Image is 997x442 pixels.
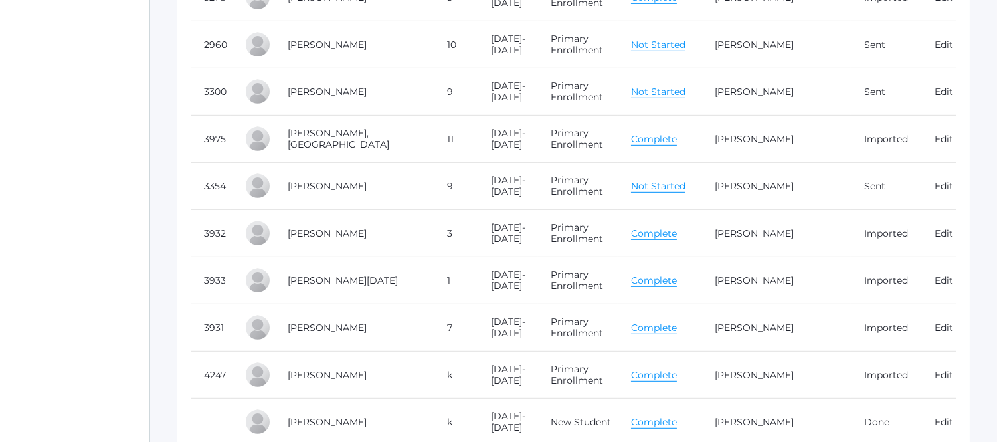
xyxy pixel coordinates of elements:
a: [PERSON_NAME] [288,86,367,98]
div: Hudson Chartier [244,126,271,152]
a: [PERSON_NAME] [288,369,367,381]
a: [PERSON_NAME] [288,180,367,192]
a: [PERSON_NAME] [715,39,794,51]
td: Sent [851,163,921,210]
td: Sent [851,21,921,68]
a: [PERSON_NAME] [288,39,367,51]
a: Complete [631,369,677,382]
td: [DATE]-[DATE] [478,21,538,68]
a: [PERSON_NAME], [GEOGRAPHIC_DATA] [288,127,389,150]
td: 3300 [191,68,231,116]
td: [DATE]-[DATE] [478,68,538,116]
a: Edit [935,322,953,334]
div: Julia Crochet [244,362,271,388]
a: Edit [935,86,953,98]
a: Edit [935,416,953,428]
td: 7 [434,304,478,352]
td: Primary Enrollment [538,304,618,352]
a: [PERSON_NAME] [715,416,794,428]
td: [DATE]-[DATE] [478,257,538,304]
td: 2960 [191,21,231,68]
td: Primary Enrollment [538,210,618,257]
td: Imported [851,304,921,352]
a: [PERSON_NAME] [715,180,794,192]
div: Noel Chumley [244,267,271,294]
a: [PERSON_NAME][DATE] [288,275,398,286]
a: [PERSON_NAME] [715,133,794,145]
td: 9 [434,163,478,210]
div: Eli Chartier [244,173,271,199]
div: Matthew Chumley [244,220,271,247]
a: [PERSON_NAME] [715,227,794,239]
div: Mary Ava Chumley [244,314,271,341]
td: Imported [851,352,921,399]
td: k [434,352,478,399]
td: [DATE]-[DATE] [478,352,538,399]
td: [DATE]-[DATE] [478,210,538,257]
td: Primary Enrollment [538,163,618,210]
a: [PERSON_NAME] [288,227,367,239]
td: 3975 [191,116,231,163]
a: [PERSON_NAME] [715,86,794,98]
td: Primary Enrollment [538,21,618,68]
td: 11 [434,116,478,163]
a: [PERSON_NAME] [288,322,367,334]
td: [DATE]-[DATE] [478,163,538,210]
td: 3931 [191,304,231,352]
td: 10 [434,21,478,68]
td: 3354 [191,163,231,210]
td: 3932 [191,210,231,257]
a: Not Started [631,86,685,98]
a: Not Started [631,39,685,51]
a: Edit [935,133,953,145]
a: Complete [631,227,677,240]
td: 1 [434,257,478,304]
td: Sent [851,68,921,116]
a: Edit [935,275,953,286]
div: Perry Burke [244,31,271,58]
td: [DATE]-[DATE] [478,304,538,352]
a: Complete [631,275,677,287]
td: Primary Enrollment [538,68,618,116]
td: [DATE]-[DATE] [478,116,538,163]
a: Edit [935,39,953,51]
td: 4247 [191,352,231,399]
a: Complete [631,416,677,429]
td: Imported [851,257,921,304]
td: 3933 [191,257,231,304]
a: [PERSON_NAME] [715,369,794,381]
div: Eli Carriere [244,78,271,105]
a: Complete [631,322,677,334]
a: Edit [935,180,953,192]
td: Imported [851,116,921,163]
td: Primary Enrollment [538,352,618,399]
a: Edit [935,369,953,381]
a: [PERSON_NAME] [715,275,794,286]
a: Edit [935,227,953,239]
a: Complete [631,133,677,146]
td: Primary Enrollment [538,257,618,304]
a: [PERSON_NAME] [715,322,794,334]
td: Imported [851,210,921,257]
a: Not Started [631,180,685,193]
td: Primary Enrollment [538,116,618,163]
td: 3 [434,210,478,257]
td: 9 [434,68,478,116]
